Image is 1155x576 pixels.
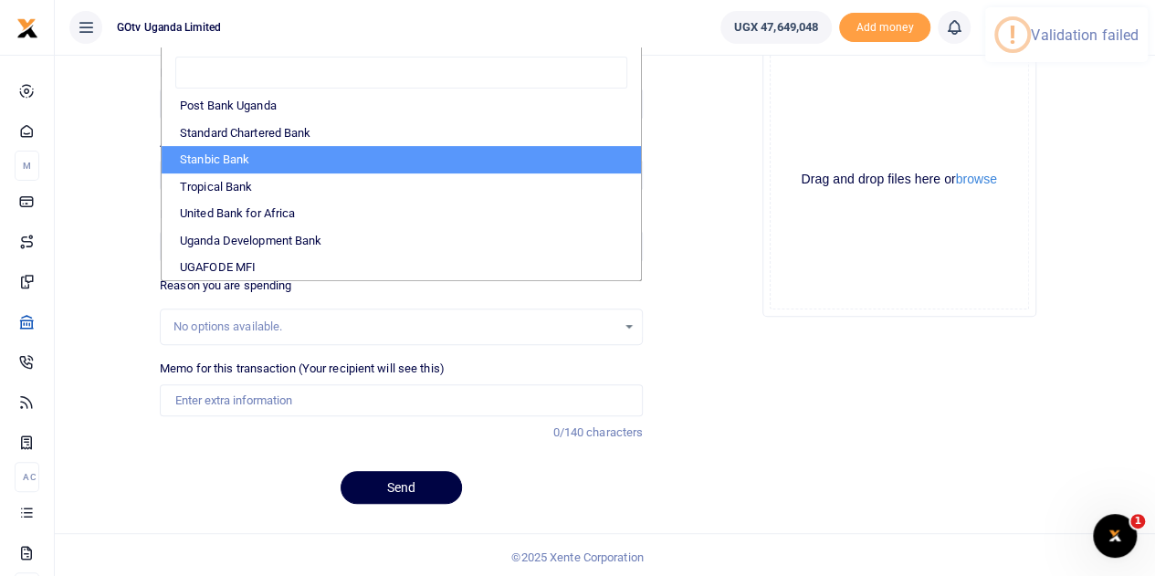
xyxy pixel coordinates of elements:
[162,227,641,255] li: Uganda Development Bank
[162,146,641,173] li: Stanbic Bank
[720,11,832,44] a: UGX 47,649,048
[839,19,930,33] a: Add money
[1031,26,1139,44] div: Validation failed
[160,64,305,82] label: Recipient's account number
[162,173,641,201] li: Tropical Bank
[552,425,583,439] span: 0/140
[160,160,643,191] input: UGX
[110,19,228,36] span: GOtv Uganda Limited
[586,425,643,439] span: characters
[341,471,462,504] button: Send
[162,254,641,281] li: UGAFODE MFI
[160,89,394,120] input: Enter account number
[15,462,39,492] li: Ac
[162,92,641,120] li: Post Bank Uganda
[160,134,292,152] label: Amount you want to send
[16,17,38,39] img: logo-small
[160,231,394,262] input: Enter phone number
[162,120,641,147] li: Standard Chartered Bank
[15,151,39,181] li: M
[762,43,1036,317] div: File Uploader
[160,384,643,415] input: Enter extra information
[839,13,930,43] li: Toup your wallet
[162,200,641,227] li: United Bank for Africa
[839,13,930,43] span: Add money
[173,318,616,336] div: No options available.
[160,360,445,378] label: Memo for this transaction (Your recipient will see this)
[1093,514,1137,558] iframe: Intercom live chat
[160,205,236,224] label: Phone number
[734,18,818,37] span: UGX 47,649,048
[771,171,1028,188] div: Drag and drop files here or
[16,20,38,34] a: logo-small logo-large logo-large
[1009,20,1016,49] div: !
[160,277,291,295] label: Reason you are spending
[713,11,839,44] li: Wallet ballance
[956,173,997,185] button: browse
[1130,514,1145,529] span: 1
